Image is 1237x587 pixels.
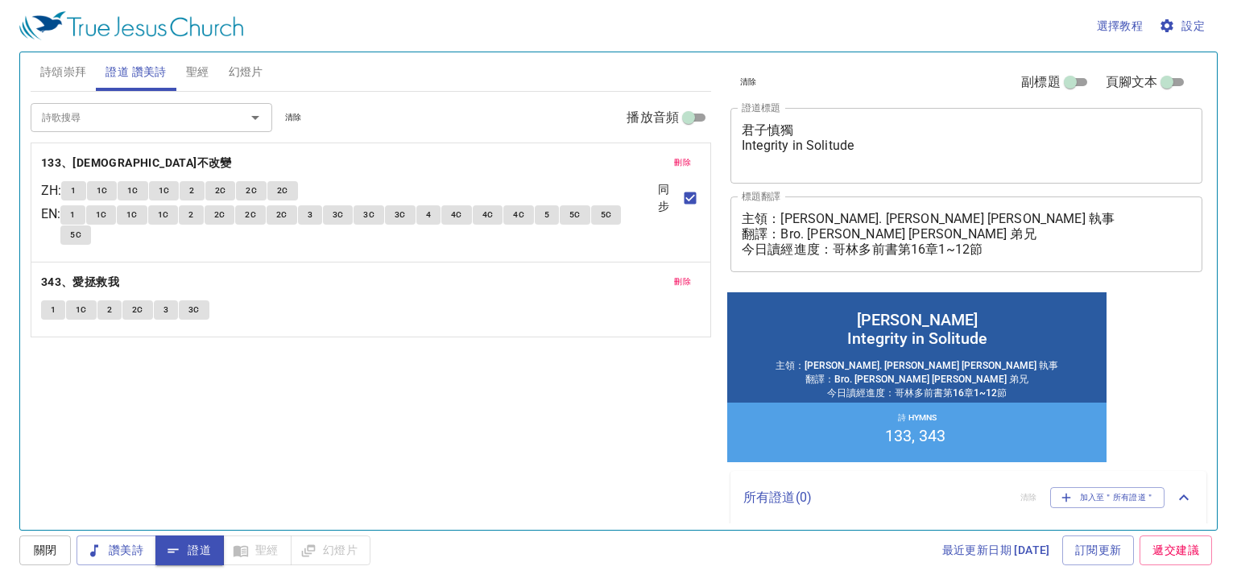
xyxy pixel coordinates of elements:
span: 刪除 [674,275,691,289]
button: 清除 [275,108,312,127]
p: ZH : [41,181,61,200]
span: 3C [188,303,200,317]
button: 1C [148,205,179,225]
span: 刪除 [674,155,691,170]
b: 343、愛拯救我 [41,272,119,292]
span: 3 [308,208,312,222]
button: 2 [180,181,204,200]
span: 5C [569,208,581,222]
button: 讚美詩 [77,535,156,565]
button: 2C [267,205,297,225]
button: 1 [41,300,65,320]
button: 1C [86,205,117,225]
button: 設定 [1156,11,1211,41]
button: 2C [122,300,153,320]
span: 選擇教程 [1097,16,1144,36]
button: 5C [591,205,622,225]
span: 清除 [740,75,757,89]
button: 3 [154,300,178,320]
a: 訂閱更新 [1062,535,1135,565]
button: 1C [87,181,118,200]
div: 所有證道(0)清除加入至＂所有證道＂ [730,471,1206,524]
span: 訂閱更新 [1075,540,1122,560]
span: 2 [107,303,112,317]
span: 2C [276,208,288,222]
button: 2 [97,300,122,320]
span: 1C [76,303,87,317]
span: 5C [70,228,81,242]
button: 1 [61,181,85,200]
button: 3C [385,205,416,225]
span: 1 [71,184,76,198]
span: 1C [158,208,169,222]
span: 3C [363,208,374,222]
button: 3C [179,300,209,320]
span: 證道 讚美詩 [105,62,166,82]
button: 1C [149,181,180,200]
span: 2C [214,208,225,222]
button: Open [244,106,267,129]
span: 加入至＂所有證道＂ [1061,490,1155,505]
span: 1C [127,184,139,198]
span: 1C [126,208,138,222]
span: 2 [188,208,193,222]
b: 133、[DEMOGRAPHIC_DATA]不改變 [41,153,232,173]
button: 3C [354,205,384,225]
iframe: from-child [724,289,1110,465]
button: 1C [118,181,148,200]
span: 頁腳文本 [1106,72,1158,92]
button: 2C [235,205,266,225]
button: 4 [416,205,441,225]
button: 清除 [730,72,767,92]
button: 關閉 [19,535,71,565]
textarea: 主領：[PERSON_NAME]. [PERSON_NAME] [PERSON_NAME] 執事 翻譯：Bro. [PERSON_NAME] [PERSON_NAME] 弟兄 今日讀經進度：哥林... [742,211,1191,257]
button: 2 [179,205,203,225]
span: 2C [246,184,257,198]
span: 最近更新日期 [DATE] [942,540,1050,560]
button: 1 [60,205,85,225]
span: 3C [395,208,406,222]
img: True Jesus Church [19,11,243,40]
a: 遞交建議 [1140,535,1212,565]
span: 證道 [168,540,211,560]
span: 2C [132,303,143,317]
button: 3 [298,205,322,225]
button: 5C [560,205,590,225]
span: 2C [277,184,288,198]
button: 2C [205,181,236,200]
span: 4C [451,208,462,222]
button: 1C [117,205,147,225]
span: 4C [482,208,494,222]
span: 3C [333,208,344,222]
button: 2C [205,205,235,225]
button: 5 [535,205,559,225]
span: 1C [97,184,108,198]
span: 4C [513,208,524,222]
button: 證道 [155,535,224,565]
span: 1C [96,208,107,222]
button: 343、愛拯救我 [41,272,122,292]
button: 133、[DEMOGRAPHIC_DATA]不改變 [41,153,234,173]
span: 詩頌崇拜 [40,62,87,82]
button: 加入至＂所有證道＂ [1050,487,1165,508]
button: 1C [66,300,97,320]
span: 1 [51,303,56,317]
span: 1C [159,184,170,198]
button: 5C [60,225,91,245]
button: 刪除 [664,153,701,172]
a: 最近更新日期 [DATE] [936,535,1057,565]
span: 設定 [1162,16,1205,36]
span: 2C [245,208,256,222]
button: 2C [267,181,298,200]
span: 幻燈片 [229,62,263,82]
span: 播放音頻 [627,108,679,127]
span: 聖經 [186,62,209,82]
button: 選擇教程 [1090,11,1150,41]
p: EN : [41,205,60,224]
button: 3C [323,205,354,225]
button: 2C [236,181,267,200]
span: 2 [189,184,194,198]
